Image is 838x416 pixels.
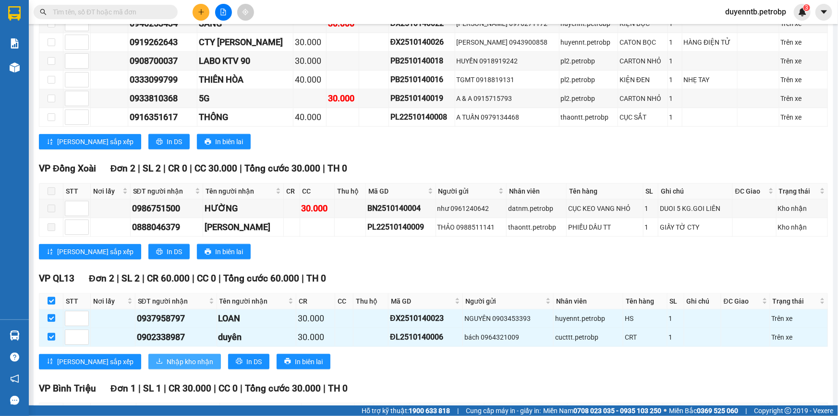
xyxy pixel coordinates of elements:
[389,89,455,108] td: PB2510140019
[669,93,680,104] div: 1
[148,354,221,369] button: downloadNhập kho nhận
[199,73,292,86] div: THIÊN HÒA
[302,273,304,284] span: |
[219,312,295,325] div: LOAN
[664,409,667,413] span: ⚪️
[167,136,182,147] span: In DS
[390,312,461,324] div: ĐX2510140023
[669,74,680,85] div: 1
[323,383,326,394] span: |
[464,313,552,324] div: NGUYÊN 0903453393
[197,244,251,259] button: printerIn biên lai
[298,330,333,344] div: 30.000
[199,36,292,49] div: CTY [PERSON_NAME]
[561,56,616,66] div: pl2.petrobp
[10,353,19,362] span: question-circle
[437,222,505,232] div: THẢO 0988511141
[169,383,211,394] span: CR 30.000
[367,221,434,233] div: PL22510140009
[457,37,558,48] div: [PERSON_NAME] 0943900858
[199,54,292,68] div: LABO KTV 90
[645,203,656,214] div: 1
[697,407,738,415] strong: 0369 525 060
[684,37,736,48] div: HÀNG ĐIỆN TỬ
[117,273,119,284] span: |
[215,136,243,147] span: In biên lai
[668,294,684,309] th: SL
[197,273,216,284] span: CC 0
[669,313,682,324] div: 1
[669,112,680,122] div: 1
[295,36,324,49] div: 30.000
[39,163,96,174] span: VP Đồng Xoài
[779,186,818,196] span: Trạng thái
[457,93,558,104] div: A & A 0915715793
[306,273,326,284] span: TH 0
[199,92,292,105] div: 5G
[573,407,661,415] strong: 0708 023 035 - 0935 103 250
[39,354,141,369] button: sort-ascending[PERSON_NAME] sắp xếp
[820,8,828,16] span: caret-down
[619,93,666,104] div: CARTON NHỎ
[197,134,251,149] button: printerIn biên lai
[508,222,565,232] div: thaontt.petrobp
[669,37,680,48] div: 1
[457,74,558,85] div: TGMT 0918819131
[205,248,211,256] span: printer
[47,138,53,146] span: sort-ascending
[10,62,20,73] img: warehouse-icon
[130,36,195,49] div: 0919262643
[215,246,243,257] span: In biên lai
[367,202,434,214] div: BN2510140004
[567,184,644,199] th: Tên hàng
[778,222,826,232] div: Kho nhận
[147,273,190,284] span: CR 60.000
[39,383,96,394] span: VP Bình Triệu
[778,203,826,214] div: Kho nhận
[669,332,682,343] div: 1
[128,52,197,71] td: 0908700037
[194,163,237,174] span: CC 30.000
[223,273,299,284] span: Tổng cước 60.000
[805,4,808,11] span: 3
[203,218,284,237] td: KIM ANH
[389,33,455,52] td: ĐX2510140026
[206,186,274,196] span: Tên người nhận
[669,56,680,66] div: 1
[39,273,74,284] span: VP QL13
[246,356,262,367] span: In DS
[295,54,324,68] div: 30.000
[724,296,760,306] span: ĐC Giao
[237,4,254,21] button: aim
[205,220,282,234] div: [PERSON_NAME]
[684,294,721,309] th: Ghi chú
[295,73,324,86] div: 40.000
[192,273,194,284] span: |
[228,354,269,369] button: printerIn DS
[199,110,292,124] div: THÔNG
[772,332,826,343] div: Trên xe
[389,309,463,328] td: ĐX2510140023
[717,6,794,18] span: duyenntb.petrobp
[131,218,204,237] td: 0888046379
[625,313,665,324] div: HS
[438,186,497,196] span: Người gửi
[130,73,195,86] div: 0333099799
[391,296,453,306] span: Mã GD
[362,405,450,416] span: Hỗ trợ kỹ thuật:
[328,383,348,394] span: TH 0
[133,186,194,196] span: SĐT người nhận
[328,163,347,174] span: TH 0
[745,405,747,416] span: |
[619,74,666,85] div: KIỆN ĐEN
[464,332,552,343] div: bách 0964321009
[295,110,324,124] div: 40.000
[203,199,284,218] td: HƯỜNG
[658,184,733,199] th: Ghi chú
[167,246,182,257] span: In DS
[197,71,294,89] td: THIÊN HÒA
[353,294,389,309] th: Thu hộ
[63,184,91,199] th: STT
[47,248,53,256] span: sort-ascending
[277,354,330,369] button: printerIn biên lai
